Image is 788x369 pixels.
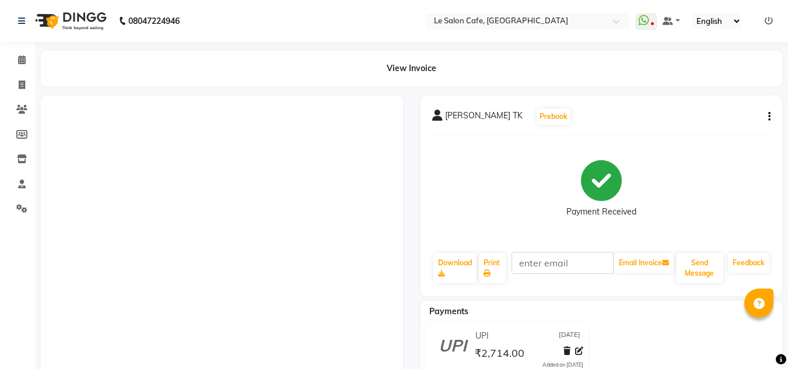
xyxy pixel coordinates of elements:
a: Download [433,253,477,283]
img: logo [30,5,110,37]
div: Payment Received [566,206,636,218]
span: Payments [429,306,468,317]
button: Email Invoice [614,253,674,273]
div: View Invoice [41,51,782,86]
span: ₹2,714.00 [475,346,524,363]
span: [DATE] [559,330,580,342]
span: [PERSON_NAME] TK [445,110,523,126]
b: 08047224946 [128,5,180,37]
span: UPI [475,330,489,342]
a: Print [479,253,506,283]
a: Feedback [728,253,769,273]
button: Prebook [537,108,570,125]
div: Added on [DATE] [542,361,583,369]
button: Send Message [676,253,723,283]
input: enter email [512,252,614,274]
